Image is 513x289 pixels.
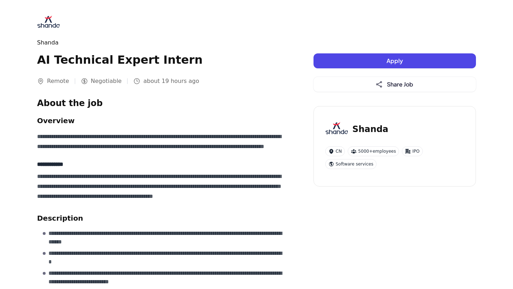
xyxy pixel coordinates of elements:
h2: Description [37,213,285,224]
h1: AI Technical Expert Intern [37,51,285,68]
div: 5000+ employees [348,146,399,156]
button: Apply [313,53,476,68]
div: CN [325,146,345,156]
span: Negotiable [91,77,122,85]
div: IPO [402,146,423,156]
span: about 19 hours ago [143,77,199,85]
span: Apply [387,57,403,64]
div: Shanda [37,38,285,47]
img: Sh [325,118,348,141]
h3: Shanda [352,123,388,136]
div: Software services [325,159,377,169]
img: Sh [37,11,60,34]
span: Remote [47,77,69,85]
h2: Overview [37,115,285,126]
span: Share Job [387,80,413,88]
button: Share Job [313,77,476,92]
h1: About the job [37,97,285,110]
